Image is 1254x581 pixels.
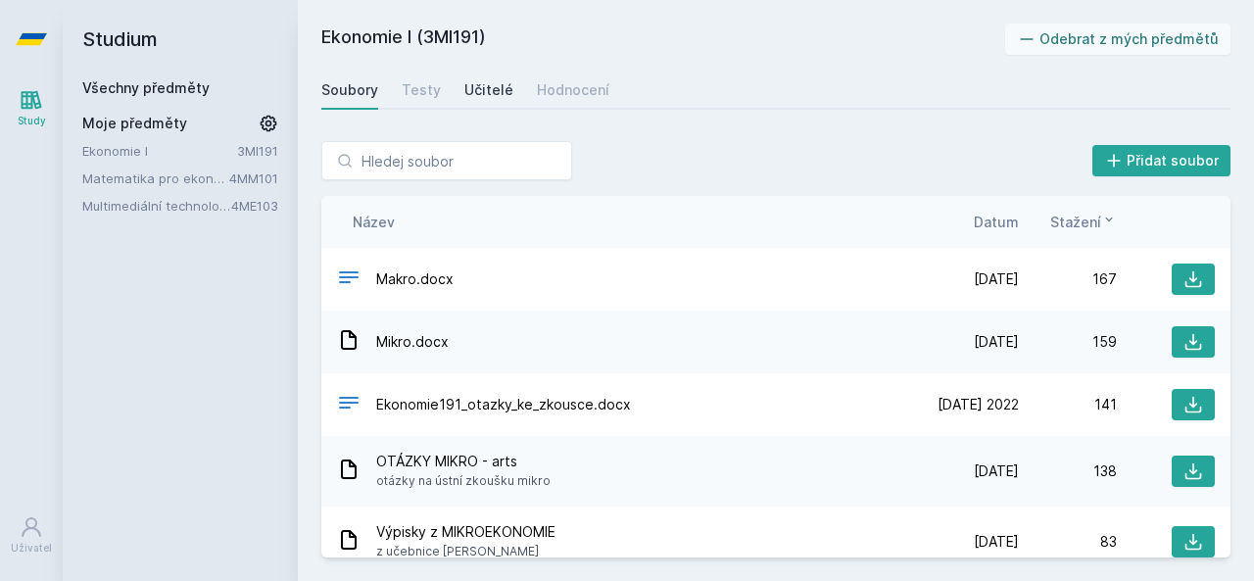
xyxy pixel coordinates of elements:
div: Study [18,114,46,128]
div: Hodnocení [537,80,609,100]
span: [DATE] [974,269,1019,289]
div: Uživatel [11,541,52,556]
div: 141 [1019,395,1117,414]
span: otázky na ústní zkoušku mikro [376,471,551,491]
span: [DATE] [974,532,1019,552]
div: DOCX [337,391,361,419]
span: Makro.docx [376,269,454,289]
div: 167 [1019,269,1117,289]
span: Výpisky z MIKROEKONOMIE [376,522,555,542]
a: Multimediální technologie [82,196,231,216]
span: [DATE] [974,461,1019,481]
div: 138 [1019,461,1117,481]
span: Mikro.docx [376,332,449,352]
button: Stažení [1050,212,1117,232]
a: Učitelé [464,71,513,110]
div: DOCX [337,266,361,294]
a: Study [4,78,59,138]
span: [DATE] [974,332,1019,352]
a: Všechny předměty [82,79,210,96]
span: z učebnice [PERSON_NAME] [376,542,555,561]
h2: Ekonomie I (3MI191) [321,24,1005,55]
span: Stažení [1050,212,1101,232]
button: Odebrat z mých předmětů [1005,24,1231,55]
span: OTÁZKY MIKRO - arts [376,452,551,471]
div: Soubory [321,80,378,100]
div: Testy [402,80,441,100]
div: Učitelé [464,80,513,100]
a: Matematika pro ekonomy [82,169,229,188]
a: 3MI191 [237,143,278,159]
div: 83 [1019,532,1117,552]
span: Moje předměty [82,114,187,133]
a: Testy [402,71,441,110]
button: Přidat soubor [1092,145,1231,176]
a: Soubory [321,71,378,110]
a: Uživatel [4,506,59,565]
span: [DATE] 2022 [938,395,1019,414]
a: 4ME103 [231,198,278,214]
input: Hledej soubor [321,141,572,180]
button: Název [353,212,395,232]
button: Datum [974,212,1019,232]
a: Hodnocení [537,71,609,110]
span: Ekonomie191_otazky_ke_zkousce.docx [376,395,631,414]
a: Ekonomie I [82,141,237,161]
div: 159 [1019,332,1117,352]
a: 4MM101 [229,170,278,186]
